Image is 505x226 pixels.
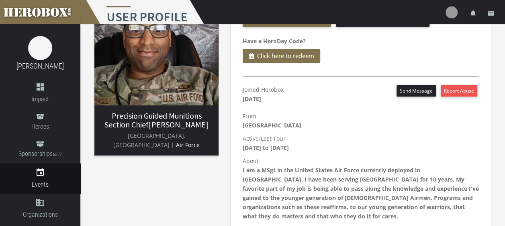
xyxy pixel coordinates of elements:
span: Click here to redeem [257,51,314,61]
p: Active/Last Tour [243,134,479,152]
span: [GEOGRAPHIC_DATA], [GEOGRAPHIC_DATA] | [113,132,186,149]
span: Precision Guided Munitions Section Chief [104,111,202,129]
button: Click here to redeem [243,49,320,63]
button: Report Abuse [441,85,477,97]
small: BETA [53,152,62,157]
i: email [487,10,495,17]
i: event [35,167,45,177]
a: [PERSON_NAME] [16,62,64,70]
b: [DATE] to [DATE] [243,144,289,151]
b: [GEOGRAPHIC_DATA] [243,121,301,129]
img: image [28,36,52,60]
b: [DATE] [243,95,261,103]
button: Send Message [397,85,436,97]
h3: [PERSON_NAME] [101,111,212,129]
i: notifications [470,10,477,17]
span: Air Force [176,141,200,149]
b: I am a MSgt in the United States Air Force currently deployed in [GEOGRAPHIC_DATA]. I have been s... [243,166,479,220]
p: From [243,111,479,130]
p: About [243,156,479,221]
img: user-image [446,6,458,18]
b: Have a HeroDay Code? [243,37,306,45]
p: Joined Herobox [243,85,284,103]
